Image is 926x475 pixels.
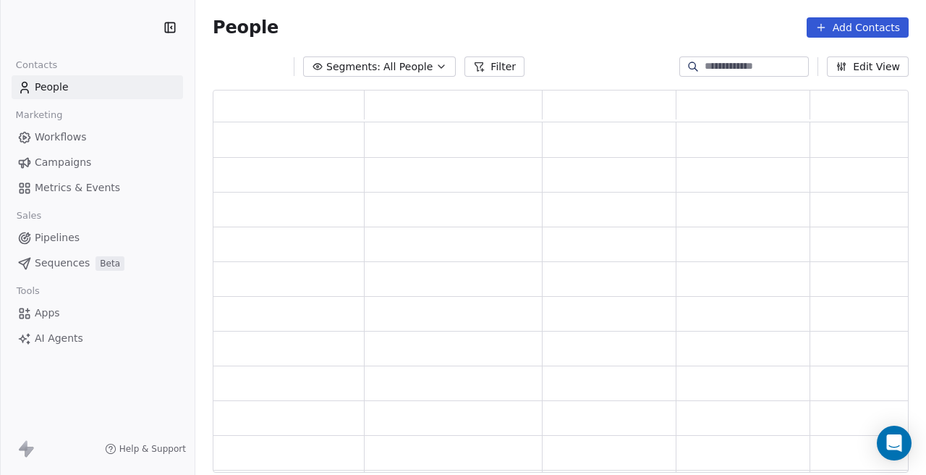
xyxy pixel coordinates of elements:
span: Apps [35,306,60,321]
span: All People [383,59,433,75]
span: AI Agents [35,331,83,346]
a: Help & Support [105,443,186,455]
button: Edit View [827,56,909,77]
span: People [213,17,279,38]
a: People [12,75,183,99]
a: AI Agents [12,327,183,350]
span: Segments: [326,59,381,75]
span: People [35,80,69,95]
span: Metrics & Events [35,180,120,196]
span: Sequences [35,256,90,271]
a: Pipelines [12,226,183,250]
a: Workflows [12,125,183,149]
span: Tools [10,280,46,302]
a: Metrics & Events [12,176,183,200]
a: Campaigns [12,151,183,175]
span: Beta [95,256,124,271]
span: Help & Support [119,443,186,455]
button: Add Contacts [807,17,909,38]
span: Sales [10,205,48,227]
span: Marketing [9,104,69,126]
button: Filter [464,56,524,77]
span: Contacts [9,54,64,76]
span: Campaigns [35,155,91,170]
span: Workflows [35,130,87,145]
span: Pipelines [35,230,80,245]
a: SequencesBeta [12,251,183,275]
a: Apps [12,301,183,325]
div: Open Intercom Messenger [877,426,912,461]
